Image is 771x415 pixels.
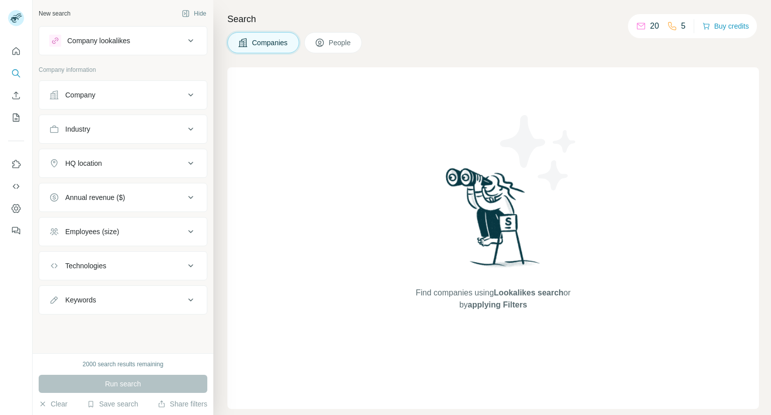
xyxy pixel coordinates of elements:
button: Use Surfe API [8,177,24,195]
button: Share filters [158,399,207,409]
div: Annual revenue ($) [65,192,125,202]
button: Company [39,83,207,107]
h4: Search [227,12,759,26]
button: Buy credits [702,19,749,33]
button: Enrich CSV [8,86,24,105]
button: Use Surfe on LinkedIn [8,155,24,173]
div: Company [65,90,95,100]
button: Annual revenue ($) [39,185,207,210]
button: HQ location [39,151,207,175]
img: Surfe Illustration - Woman searching with binoculars [441,165,546,277]
p: 20 [650,20,659,32]
button: Company lookalikes [39,29,207,53]
div: Company lookalikes [67,36,130,46]
div: Employees (size) [65,227,119,237]
button: Quick start [8,42,24,60]
button: Clear [39,399,67,409]
button: Save search [87,399,138,409]
span: Lookalikes search [494,288,564,297]
div: HQ location [65,158,102,168]
button: Employees (size) [39,220,207,244]
span: applying Filters [468,300,527,309]
div: Industry [65,124,90,134]
button: Hide [175,6,213,21]
div: 2000 search results remaining [83,360,164,369]
div: New search [39,9,70,18]
button: Dashboard [8,199,24,218]
div: Technologies [65,261,106,271]
span: Companies [252,38,289,48]
button: Feedback [8,222,24,240]
span: Find companies using or by [413,287,573,311]
button: Industry [39,117,207,141]
div: Keywords [65,295,96,305]
button: Keywords [39,288,207,312]
p: Company information [39,65,207,74]
img: Surfe Illustration - Stars [493,108,584,198]
button: Search [8,64,24,82]
button: Technologies [39,254,207,278]
button: My lists [8,109,24,127]
p: 5 [681,20,686,32]
span: People [329,38,352,48]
